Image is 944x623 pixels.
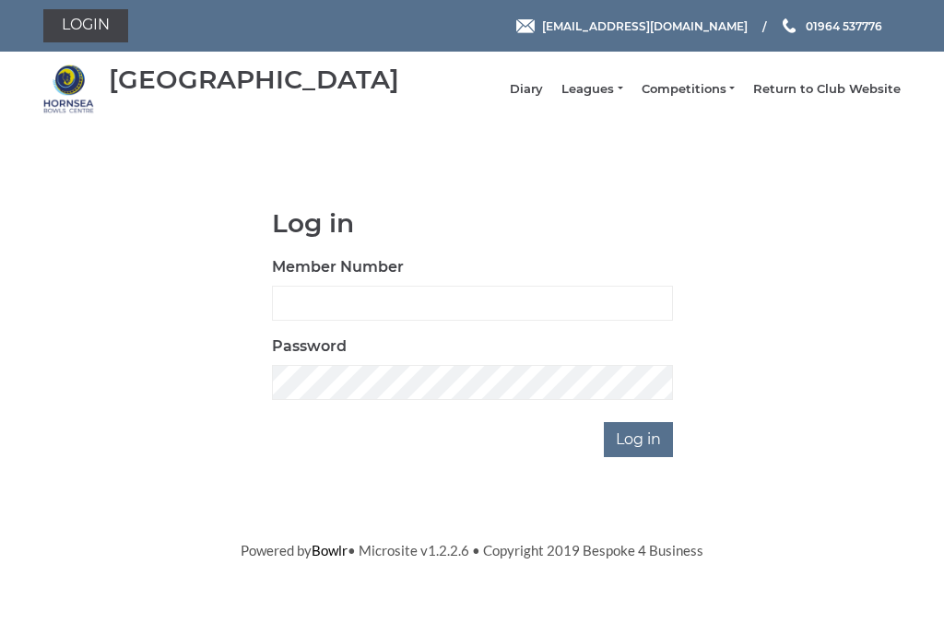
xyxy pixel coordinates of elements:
a: Diary [510,81,543,98]
a: Bowlr [312,542,348,558]
img: Hornsea Bowls Centre [43,64,94,114]
a: Competitions [642,81,735,98]
a: Email [EMAIL_ADDRESS][DOMAIN_NAME] [516,18,748,35]
span: 01964 537776 [806,18,882,32]
a: Leagues [561,81,622,98]
img: Email [516,19,535,33]
a: Phone us 01964 537776 [780,18,882,35]
div: [GEOGRAPHIC_DATA] [109,65,399,94]
a: Return to Club Website [753,81,901,98]
a: Login [43,9,128,42]
span: Powered by • Microsite v1.2.2.6 • Copyright 2019 Bespoke 4 Business [241,542,703,558]
h1: Log in [272,209,673,238]
label: Member Number [272,256,404,278]
img: Phone us [783,18,796,33]
span: [EMAIL_ADDRESS][DOMAIN_NAME] [542,18,748,32]
label: Password [272,335,347,358]
input: Log in [604,422,673,457]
